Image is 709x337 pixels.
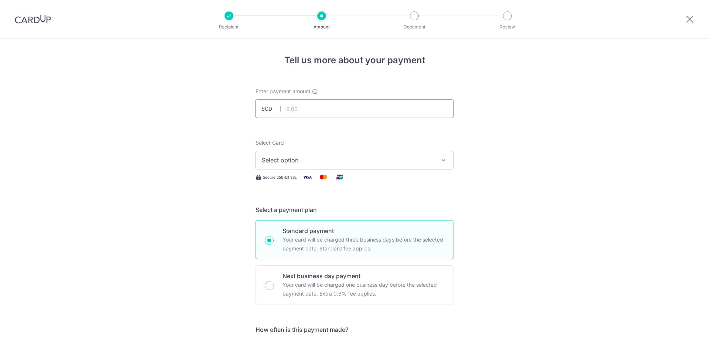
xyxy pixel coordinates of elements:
input: 0.00 [256,100,453,118]
p: Next business day payment [282,272,444,280]
img: Visa [300,172,315,182]
img: CardUp [15,15,51,24]
p: Your card will be charged three business days before the selected payment date. Standard fee appl... [282,235,444,253]
p: Document [387,23,442,31]
h5: Select a payment plan [256,205,453,214]
span: Secure 256-bit SSL [263,174,297,180]
span: Select option [262,156,434,165]
p: Your card will be charged one business day before the selected payment date. Extra 0.3% fee applies. [282,280,444,298]
span: Help [17,5,32,12]
img: Union Pay [332,172,347,182]
span: SGD [261,105,281,112]
img: Mastercard [316,172,331,182]
p: Review [480,23,535,31]
p: Amount [294,23,349,31]
h5: How often is this payment made? [256,325,453,334]
button: Select option [256,151,453,169]
h4: Tell us more about your payment [256,54,453,67]
span: translation missing: en.payables.payment_networks.credit_card.summary.labels.select_card [256,139,284,146]
p: Standard payment [282,226,444,235]
span: Enter payment amount [256,88,311,95]
p: Recipient [202,23,256,31]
